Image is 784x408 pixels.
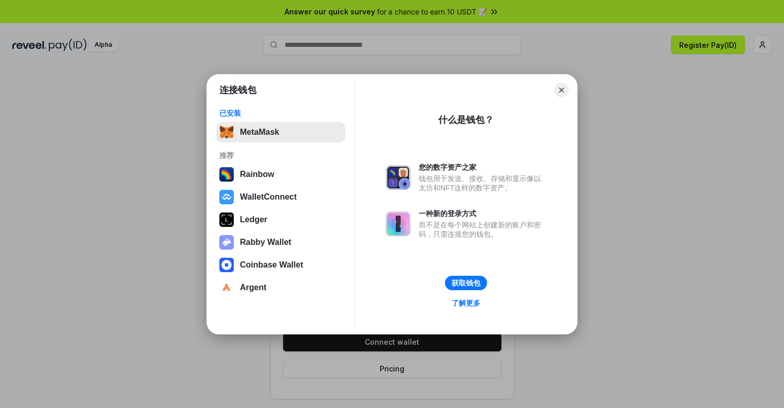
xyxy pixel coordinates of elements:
img: svg+xml,%3Csvg%20width%3D%2228%22%20height%3D%2228%22%20viewBox%3D%220%200%2028%2028%22%20fill%3D... [219,280,234,295]
img: svg+xml,%3Csvg%20xmlns%3D%22http%3A%2F%2Fwww.w3.org%2F2000%2Fsvg%22%20fill%3D%22none%22%20viewBox... [386,165,410,190]
div: 什么是钱包？ [438,114,494,126]
button: 获取钱包 [445,276,487,290]
img: svg+xml,%3Csvg%20xmlns%3D%22http%3A%2F%2Fwww.w3.org%2F2000%2Fsvg%22%20fill%3D%22none%22%20viewBox... [386,211,410,236]
button: Rainbow [216,164,345,185]
img: svg+xml,%3Csvg%20width%3D%2228%22%20height%3D%2228%22%20viewBox%3D%220%200%2028%2028%22%20fill%3D... [219,258,234,272]
div: Rabby Wallet [240,238,291,247]
div: Rainbow [240,170,274,179]
button: Rabby Wallet [216,232,345,253]
div: 钱包用于发送、接收、存储和显示像以太坊和NFT这样的数字资产。 [419,174,546,192]
button: WalletConnect [216,187,345,207]
a: 了解更多 [445,296,487,310]
div: MetaMask [240,128,279,137]
div: 了解更多 [452,298,480,308]
button: Ledger [216,209,345,230]
h1: 连接钱包 [219,84,256,96]
div: Argent [240,283,267,292]
div: 获取钱包 [452,278,480,288]
div: WalletConnect [240,192,297,202]
img: svg+xml,%3Csvg%20fill%3D%22none%22%20height%3D%2233%22%20viewBox%3D%220%200%2035%2033%22%20width%... [219,125,234,139]
img: svg+xml,%3Csvg%20xmlns%3D%22http%3A%2F%2Fwww.w3.org%2F2000%2Fsvg%22%20fill%3D%22none%22%20viewBox... [219,235,234,250]
button: Close [554,83,569,97]
button: Argent [216,277,345,298]
img: svg+xml,%3Csvg%20width%3D%2228%22%20height%3D%2228%22%20viewBox%3D%220%200%2028%2028%22%20fill%3D... [219,190,234,204]
img: svg+xml,%3Csvg%20xmlns%3D%22http%3A%2F%2Fwww.w3.org%2F2000%2Fsvg%22%20width%3D%2228%22%20height%3... [219,212,234,227]
button: Coinbase Wallet [216,255,345,275]
div: Coinbase Wallet [240,260,303,270]
div: 您的数字资产之家 [419,163,546,172]
button: MetaMask [216,122,345,143]
div: 推荐 [219,151,342,160]
div: 已安装 [219,109,342,118]
div: 而不是在每个网站上创建新的账户和密码，只需连接您的钱包。 [419,220,546,239]
div: 一种新的登录方式 [419,209,546,218]
div: Ledger [240,215,267,224]
img: svg+xml,%3Csvg%20width%3D%22120%22%20height%3D%22120%22%20viewBox%3D%220%200%20120%20120%22%20fil... [219,167,234,182]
